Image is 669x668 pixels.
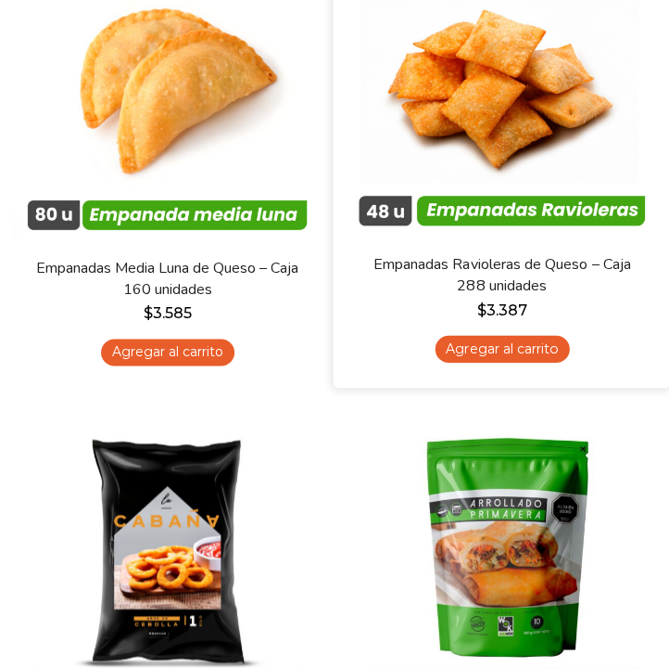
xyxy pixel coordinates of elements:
a: Agregar al carrito: “Empanadas Ravioleras de Queso - Caja 288 unidades” [435,335,569,362]
a: Agregar al carrito: “Empanadas Media Luna de Queso - Caja 160 unidades” [101,339,234,366]
bdi: 3.387 [476,301,526,318]
span: $ [476,301,486,318]
a: Empanadas Media Luna de Queso – Caja 160 unidades [30,258,306,301]
bdi: 3.585 [144,304,192,322]
span: $ [144,304,153,322]
a: Empanadas Ravioleras de Queso – Caja 288 unidades [363,254,641,298]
